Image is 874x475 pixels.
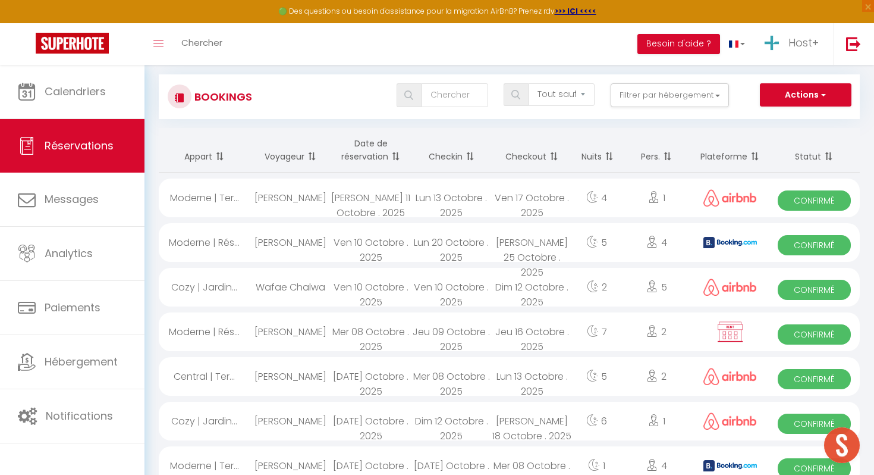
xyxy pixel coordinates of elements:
th: Sort by checkin [411,128,492,173]
span: Analytics [45,246,93,261]
img: ... [763,34,781,52]
button: Besoin d'aide ? [637,34,720,54]
a: >>> ICI <<<< [555,6,596,16]
span: Notifications [46,408,113,423]
th: Sort by status [769,128,860,173]
th: Sort by people [621,128,691,173]
span: Messages [45,192,99,207]
input: Chercher [422,83,488,107]
span: Calendriers [45,84,106,99]
button: Actions [760,83,851,107]
span: Host+ [788,35,819,50]
span: Chercher [181,36,222,49]
span: Hébergement [45,354,118,369]
img: Super Booking [36,33,109,54]
button: Filtrer par hébergement [611,83,730,107]
th: Sort by booking date [331,128,411,173]
div: Ouvrir le chat [824,427,860,463]
th: Sort by nights [573,128,622,173]
th: Sort by channel [691,128,769,173]
th: Sort by guest [250,128,331,173]
a: ... Host+ [754,23,834,65]
img: logout [846,36,861,51]
span: Réservations [45,138,114,153]
h3: Bookings [191,83,252,110]
a: Chercher [172,23,231,65]
th: Sort by rentals [159,128,250,173]
th: Sort by checkout [492,128,573,173]
span: Paiements [45,300,100,315]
